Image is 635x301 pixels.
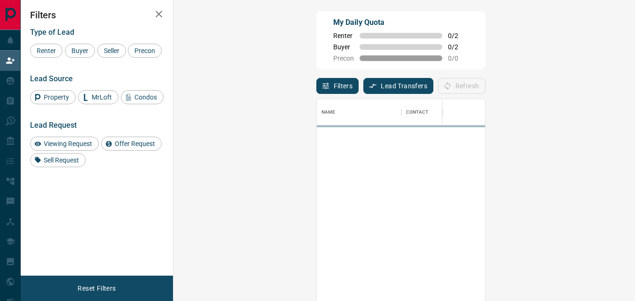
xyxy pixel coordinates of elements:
div: Sell Request [30,153,86,167]
span: Precon [131,47,158,54]
span: MrLoft [88,93,115,101]
span: 0 / 2 [448,32,469,39]
span: 0 / 2 [448,43,469,51]
div: Name [317,99,401,125]
div: Precon [128,44,162,58]
div: Condos [121,90,164,104]
span: Buyer [68,47,92,54]
div: Renter [30,44,63,58]
span: Precon [333,54,354,62]
div: Name [321,99,336,125]
p: My Daily Quota [333,17,469,28]
div: Viewing Request [30,137,99,151]
span: Sell Request [40,156,82,164]
div: Buyer [65,44,95,58]
div: Property [30,90,76,104]
div: Seller [97,44,126,58]
span: Viewing Request [40,140,95,147]
h2: Filters [30,9,164,21]
button: Lead Transfers [363,78,433,94]
span: Condos [131,93,160,101]
span: Buyer [333,43,354,51]
span: Property [40,93,72,101]
span: Lead Source [30,74,73,83]
span: Renter [33,47,59,54]
div: Contact [406,99,429,125]
span: Seller [101,47,123,54]
div: Offer Request [101,137,162,151]
span: Type of Lead [30,28,74,37]
button: Filters [316,78,359,94]
span: 0 / 0 [448,54,469,62]
span: Renter [333,32,354,39]
span: Offer Request [111,140,158,147]
div: MrLoft [78,90,118,104]
span: Lead Request [30,121,77,130]
button: Reset Filters [71,280,122,296]
div: Contact [401,99,477,125]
